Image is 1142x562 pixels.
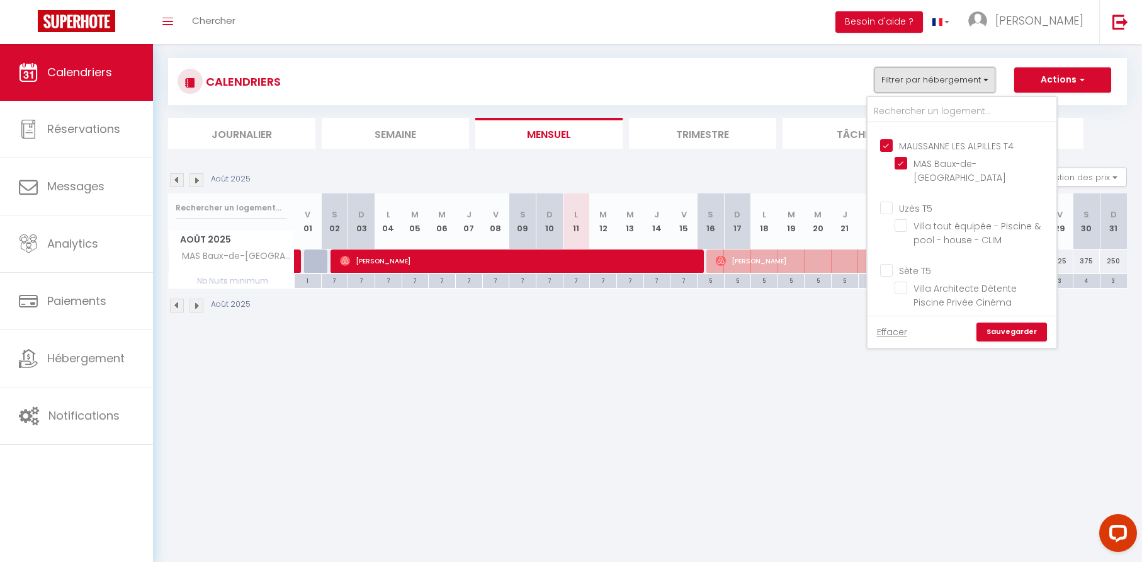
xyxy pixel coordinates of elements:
th: 22 [858,193,885,249]
span: Villa tout équipée - Piscine & pool - house - CLIM [913,220,1041,246]
th: 31 [1100,193,1127,249]
abbr: L [387,209,390,221]
div: 7 [429,274,455,286]
div: 5 [751,274,777,286]
span: [PERSON_NAME] [340,249,701,273]
div: 7 [509,274,536,286]
abbr: M [814,209,822,221]
abbr: D [546,209,553,221]
th: 06 [429,193,456,249]
div: 5 [832,274,858,286]
th: 04 [375,193,402,249]
iframe: LiveChat chat widget [1089,509,1142,562]
div: 3 [1100,274,1127,286]
abbr: D [734,209,740,221]
th: 08 [482,193,509,249]
button: Filtrer par hébergement [874,67,995,93]
abbr: M [626,209,634,221]
div: 5 [698,274,724,286]
input: Rechercher un logement... [868,100,1056,123]
span: Août 2025 [169,231,294,249]
span: [PERSON_NAME] [995,13,1083,28]
span: Notifications [48,408,120,423]
th: 20 [805,193,832,249]
span: [PERSON_NAME] [716,249,914,273]
a: Sauvegarder [976,323,1047,341]
h3: CALENDRIERS [203,67,281,96]
th: 14 [643,193,670,249]
th: 29 [1046,193,1073,249]
th: 17 [724,193,751,249]
div: 7 [670,274,697,286]
span: MAS Baux-de-[GEOGRAPHIC_DATA] [171,249,297,263]
th: 13 [616,193,643,249]
li: Semaine [322,118,469,149]
div: 7 [348,274,375,286]
span: Villa Architecte Détente Piscine Privée Cinéma [913,282,1017,309]
abbr: J [842,209,847,221]
span: MAS Baux-de-[GEOGRAPHIC_DATA] [913,158,1006,184]
div: 7 [617,274,643,286]
div: 5 [725,274,751,286]
th: 02 [321,193,348,249]
img: logout [1112,14,1128,30]
div: 7 [483,274,509,286]
li: Trimestre [629,118,776,149]
abbr: M [599,209,607,221]
span: Paiements [47,293,106,309]
div: 7 [322,274,348,286]
input: Rechercher un logement... [176,197,287,219]
span: Hébergement [47,350,125,366]
div: 1 [295,274,321,286]
abbr: S [708,209,713,221]
div: 3 [1046,274,1073,286]
th: 07 [455,193,482,249]
div: 7 [375,274,402,286]
abbr: M [788,209,795,221]
div: 5 [805,274,831,286]
th: 21 [832,193,859,249]
th: 30 [1073,193,1100,249]
abbr: M [411,209,419,221]
div: 7 [402,274,429,286]
th: 19 [777,193,805,249]
th: 15 [670,193,698,249]
abbr: J [466,209,472,221]
abbr: J [654,209,659,221]
button: Gestion des prix [1033,168,1127,186]
a: Effacer [877,325,907,339]
p: Août 2025 [211,173,251,185]
abbr: V [681,209,687,221]
div: 7 [563,274,590,286]
div: 7 [456,274,482,286]
span: Chercher [192,14,235,27]
button: Actions [1014,67,1111,93]
th: 12 [590,193,617,249]
abbr: D [358,209,365,221]
div: 4 [1073,274,1100,286]
th: 01 [295,193,322,249]
span: Réservations [47,121,120,137]
div: 7 [536,274,563,286]
img: ... [968,11,987,30]
div: 5 [778,274,805,286]
div: 325 [1046,249,1073,273]
abbr: L [574,209,578,221]
th: 16 [697,193,724,249]
span: Messages [47,178,105,194]
button: Besoin d'aide ? [835,11,923,33]
abbr: S [1083,209,1089,221]
div: 7 [590,274,616,286]
th: 03 [348,193,375,249]
th: 09 [509,193,536,249]
div: 375 [1073,249,1100,273]
div: Filtrer par hébergement [866,96,1058,349]
img: Super Booking [38,10,115,32]
abbr: S [520,209,526,221]
span: Calendriers [47,64,112,80]
abbr: V [493,209,499,221]
div: 7 [644,274,670,286]
th: 05 [402,193,429,249]
div: 250 [1100,249,1127,273]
